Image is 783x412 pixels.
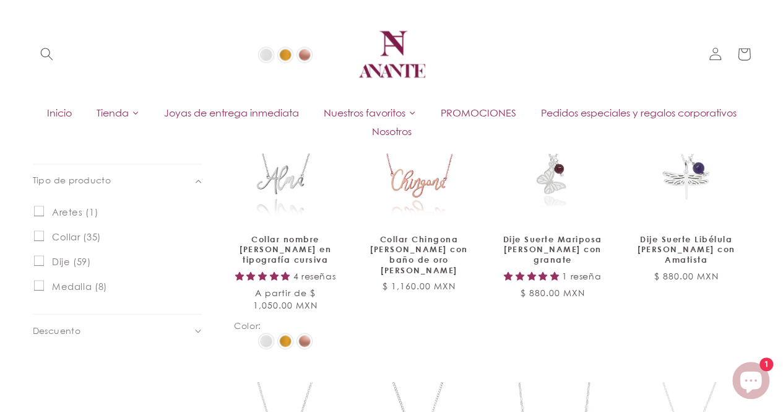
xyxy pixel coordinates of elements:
[33,174,111,187] span: Tipo de producto
[35,103,84,122] a: Inicio
[52,231,101,243] span: Collar (35)
[635,234,738,266] a: Dije Suerte Libélula [PERSON_NAME] con Amatista
[360,122,424,141] a: Nosotros
[52,281,107,292] span: Medalla (8)
[33,315,202,347] summary: Descuento (0 seleccionado)
[47,106,72,120] span: Inicio
[84,103,152,122] a: Tienda
[428,103,529,122] a: PROMOCIONES
[324,106,405,120] span: Nuestros favoritos
[311,103,428,122] a: Nuestros favoritos
[33,325,81,338] span: Descuento
[33,40,61,69] summary: Búsqueda
[729,362,773,402] inbox-online-store-chat: Chat de la tienda online Shopify
[33,165,202,197] summary: Tipo de producto (0 seleccionado)
[350,12,434,97] a: Anante Joyería | Diseño mexicano
[355,17,429,92] img: Anante Joyería | Diseño mexicano
[501,234,604,266] a: Dije Suerte Mariposa [PERSON_NAME] con granate
[97,106,129,120] span: Tienda
[234,234,337,266] a: Collar nombre [PERSON_NAME] en tipografía cursiva
[372,125,412,138] span: Nosotros
[52,256,91,268] span: Dije (59)
[164,106,299,120] span: Joyas de entrega inmediata
[441,106,516,120] span: PROMOCIONES
[368,234,470,276] a: Collar Chingona [PERSON_NAME] con baño de oro [PERSON_NAME]
[52,206,98,218] span: Aretes (1)
[529,103,749,122] a: Pedidos especiales y regalos corporativos
[152,103,311,122] a: Joyas de entrega inmediata
[541,106,737,120] span: Pedidos especiales y regalos corporativos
